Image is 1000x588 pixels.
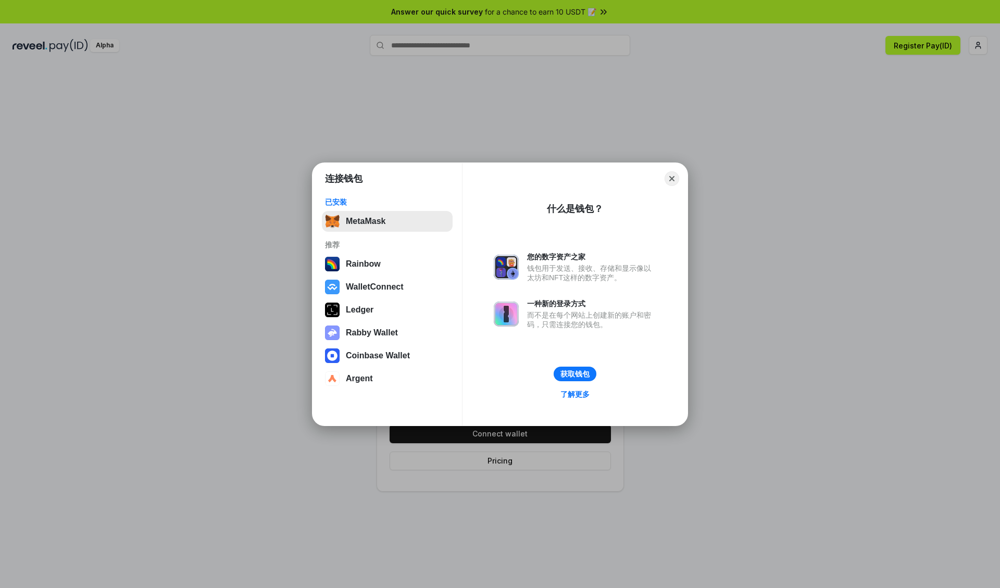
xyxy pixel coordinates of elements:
[322,299,453,320] button: Ledger
[322,368,453,389] button: Argent
[325,348,340,363] img: svg+xml,%3Csvg%20width%3D%2228%22%20height%3D%2228%22%20viewBox%3D%220%200%2028%2028%22%20fill%3D...
[527,252,656,261] div: 您的数字资产之家
[346,282,404,292] div: WalletConnect
[346,374,373,383] div: Argent
[494,302,519,327] img: svg+xml,%3Csvg%20xmlns%3D%22http%3A%2F%2Fwww.w3.org%2F2000%2Fsvg%22%20fill%3D%22none%22%20viewBox...
[527,264,656,282] div: 钱包用于发送、接收、存储和显示像以太坊和NFT这样的数字资产。
[322,345,453,366] button: Coinbase Wallet
[325,172,362,185] h1: 连接钱包
[547,203,603,215] div: 什么是钱包？
[325,214,340,229] img: svg+xml,%3Csvg%20fill%3D%22none%22%20height%3D%2233%22%20viewBox%3D%220%200%2035%2033%22%20width%...
[554,387,596,401] a: 了解更多
[322,254,453,274] button: Rainbow
[322,211,453,232] button: MetaMask
[325,326,340,340] img: svg+xml,%3Csvg%20xmlns%3D%22http%3A%2F%2Fwww.w3.org%2F2000%2Fsvg%22%20fill%3D%22none%22%20viewBox...
[346,305,373,315] div: Ledger
[346,351,410,360] div: Coinbase Wallet
[346,328,398,337] div: Rabby Wallet
[325,257,340,271] img: svg+xml,%3Csvg%20width%3D%22120%22%20height%3D%22120%22%20viewBox%3D%220%200%20120%20120%22%20fil...
[325,280,340,294] img: svg+xml,%3Csvg%20width%3D%2228%22%20height%3D%2228%22%20viewBox%3D%220%200%2028%2028%22%20fill%3D...
[325,371,340,386] img: svg+xml,%3Csvg%20width%3D%2228%22%20height%3D%2228%22%20viewBox%3D%220%200%2028%2028%22%20fill%3D...
[494,255,519,280] img: svg+xml,%3Csvg%20xmlns%3D%22http%3A%2F%2Fwww.w3.org%2F2000%2Fsvg%22%20fill%3D%22none%22%20viewBox...
[554,367,596,381] button: 获取钱包
[325,197,449,207] div: 已安装
[346,217,385,226] div: MetaMask
[346,259,381,269] div: Rainbow
[665,171,679,186] button: Close
[527,310,656,329] div: 而不是在每个网站上创建新的账户和密码，只需连接您的钱包。
[325,303,340,317] img: svg+xml,%3Csvg%20xmlns%3D%22http%3A%2F%2Fwww.w3.org%2F2000%2Fsvg%22%20width%3D%2228%22%20height%3...
[325,240,449,249] div: 推荐
[527,299,656,308] div: 一种新的登录方式
[322,277,453,297] button: WalletConnect
[560,369,590,379] div: 获取钱包
[322,322,453,343] button: Rabby Wallet
[560,390,590,399] div: 了解更多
